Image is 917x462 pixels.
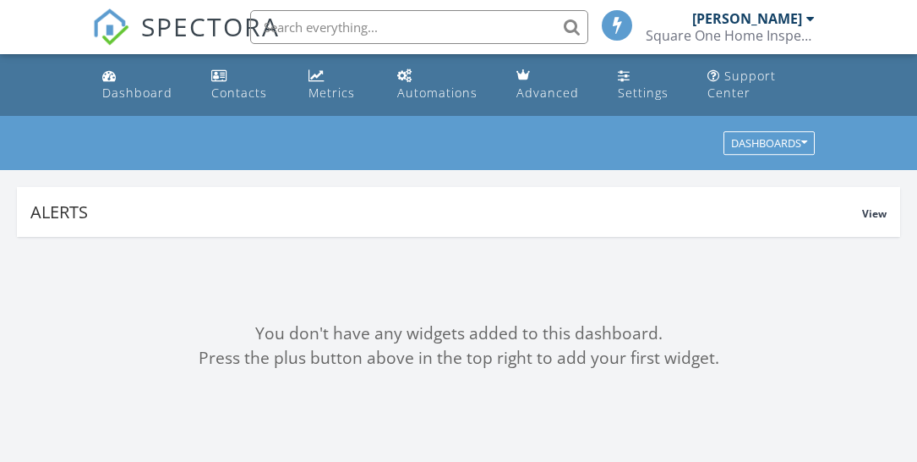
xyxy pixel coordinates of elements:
[646,27,815,44] div: Square One Home Inspections
[302,61,377,109] a: Metrics
[141,8,280,44] span: SPECTORA
[692,10,802,27] div: [PERSON_NAME]
[17,322,900,346] div: You don't have any widgets added to this dashboard.
[731,138,807,150] div: Dashboards
[611,61,687,109] a: Settings
[17,346,900,371] div: Press the plus button above in the top right to add your first widget.
[102,85,172,101] div: Dashboard
[510,61,598,109] a: Advanced
[723,132,815,156] button: Dashboards
[701,61,821,109] a: Support Center
[707,68,776,101] div: Support Center
[30,201,862,223] div: Alerts
[397,85,478,101] div: Automations
[390,61,496,109] a: Automations (Basic)
[516,85,579,101] div: Advanced
[92,23,280,58] a: SPECTORA
[92,8,129,46] img: The Best Home Inspection Software - Spectora
[96,61,191,109] a: Dashboard
[211,85,267,101] div: Contacts
[862,206,887,221] span: View
[250,10,588,44] input: Search everything...
[308,85,355,101] div: Metrics
[205,61,288,109] a: Contacts
[618,85,669,101] div: Settings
